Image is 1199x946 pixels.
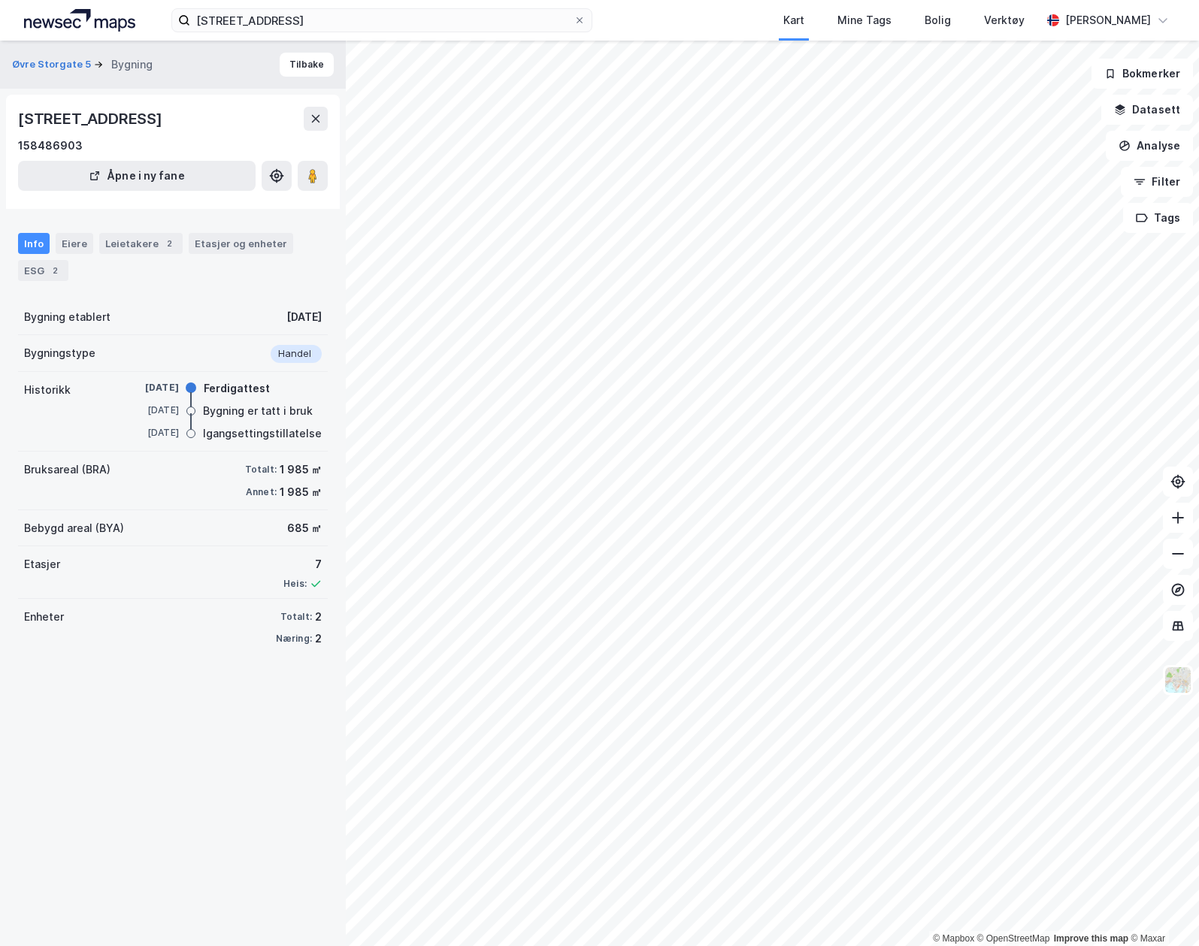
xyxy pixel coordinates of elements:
a: Mapbox [933,933,974,944]
div: [DATE] [119,426,179,440]
div: 1 985 ㎡ [280,461,322,479]
div: Historikk [24,381,71,399]
div: Næring: [276,633,312,645]
button: Bokmerker [1092,59,1193,89]
div: Verktøy [984,11,1025,29]
div: Igangsettingstillatelse [203,425,322,443]
div: ESG [18,260,68,281]
div: Heis: [283,578,307,590]
iframe: Chat Widget [1124,874,1199,946]
a: Improve this map [1054,933,1128,944]
div: Etasjer [24,555,60,573]
div: Bruksareal (BRA) [24,461,111,479]
div: 1 985 ㎡ [280,483,322,501]
button: Analyse [1106,131,1193,161]
div: Etasjer og enheter [195,237,287,250]
div: Bolig [925,11,951,29]
div: Bygning [111,56,153,74]
div: [DATE] [286,308,322,326]
button: Tilbake [280,53,334,77]
img: Z [1164,666,1192,694]
button: Åpne i ny fane [18,161,256,191]
div: Annet: [246,486,277,498]
div: Bebygd areal (BYA) [24,519,124,537]
div: Eiere [56,233,93,254]
button: Øvre Storgate 5 [12,57,94,72]
div: Bygning etablert [24,308,111,326]
div: [DATE] [119,403,179,417]
div: Enheter [24,608,64,626]
div: 2 [47,263,62,278]
div: Bygningstype [24,344,95,362]
div: [PERSON_NAME] [1065,11,1151,29]
button: Datasett [1101,95,1193,125]
button: Filter [1121,167,1193,197]
div: [STREET_ADDRESS] [18,107,165,131]
div: [DATE] [119,381,179,394]
a: OpenStreetMap [977,933,1050,944]
div: 7 [283,555,322,573]
img: logo.a4113a55bc3d86da70a041830d287a7e.svg [24,9,135,32]
input: Søk på adresse, matrikkel, gårdeiere, leietakere eller personer [190,9,574,32]
div: Ferdigattest [204,379,270,397]
div: Info [18,233,50,254]
div: 158486903 [18,137,83,155]
div: Totalt: [280,611,312,623]
div: 2 [315,630,322,648]
div: Kart [783,11,804,29]
div: Leietakere [99,233,183,254]
div: 2 [162,236,177,251]
div: Mine Tags [837,11,892,29]
button: Tags [1123,203,1193,233]
div: 2 [315,608,322,626]
div: Totalt: [245,464,277,476]
div: 685 ㎡ [287,519,322,537]
div: Bygning er tatt i bruk [203,402,313,420]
